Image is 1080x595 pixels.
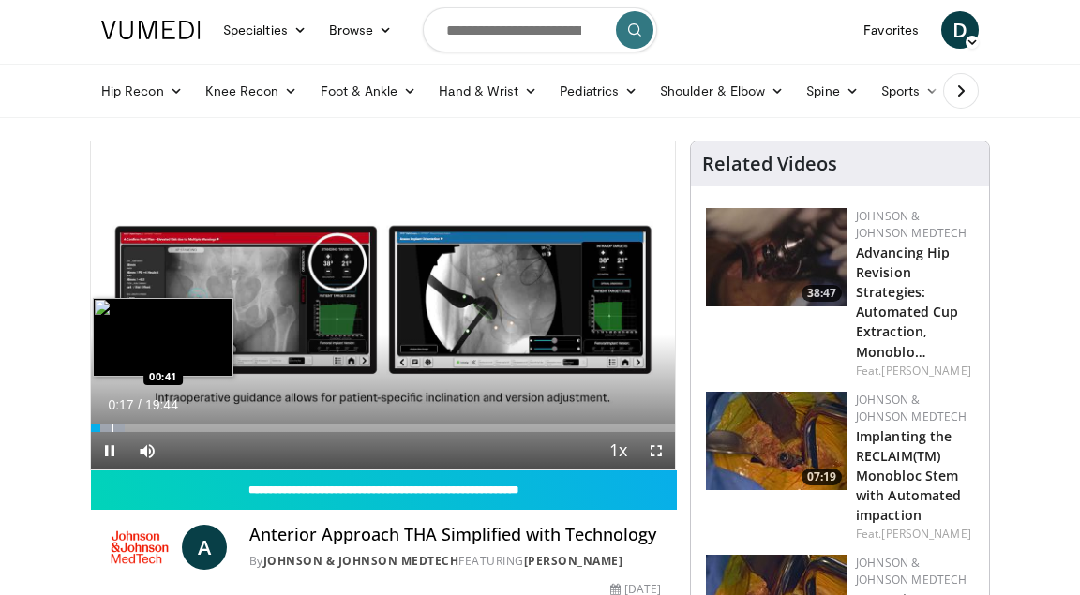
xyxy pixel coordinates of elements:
span: 07:19 [802,469,842,485]
div: By FEATURING [249,553,661,570]
span: 38:47 [802,285,842,302]
a: [PERSON_NAME] [881,363,970,379]
a: A [182,525,227,570]
a: 38:47 [706,208,847,306]
span: / [138,397,142,412]
a: Knee Recon [194,72,309,110]
a: Johnson & Johnson MedTech [856,555,967,588]
a: Hip Recon [90,72,194,110]
h4: Related Videos [702,153,837,175]
a: Browse [318,11,404,49]
img: VuMedi Logo [101,21,201,39]
h4: Anterior Approach THA Simplified with Technology [249,525,661,545]
img: Johnson & Johnson MedTech [105,525,174,570]
a: Foot & Ankle [309,72,428,110]
img: image.jpeg [93,298,233,377]
button: Pause [91,432,128,469]
a: Favorites [852,11,930,49]
a: 07:19 [706,392,847,490]
a: Shoulder & Elbow [649,72,795,110]
span: 0:17 [108,397,133,412]
input: Search topics, interventions [423,7,657,52]
button: Mute [128,432,166,469]
a: [PERSON_NAME] [881,526,970,542]
a: [PERSON_NAME] [524,553,623,569]
a: Pediatrics [548,72,649,110]
img: 9f1a5b5d-2ba5-4c40-8e0c-30b4b8951080.150x105_q85_crop-smart_upscale.jpg [706,208,847,306]
div: Feat. [856,526,974,543]
a: Specialties [212,11,318,49]
a: Spine [795,72,869,110]
button: Playback Rate [600,432,637,469]
a: Johnson & Johnson MedTech [263,553,459,569]
a: Implanting the RECLAIM(TM) Monobloc Stem with Automated impaction [856,427,961,524]
a: Johnson & Johnson MedTech [856,208,967,241]
div: Progress Bar [91,424,675,432]
button: Fullscreen [637,432,675,469]
img: ffc33e66-92ed-4f11-95c4-0a160745ec3c.150x105_q85_crop-smart_upscale.jpg [706,392,847,490]
video-js: Video Player [91,141,675,469]
a: Advancing Hip Revision Strategies: Automated Cup Extraction, Monoblo… [856,244,958,361]
a: Sports [870,72,951,110]
a: Hand & Wrist [427,72,548,110]
a: Johnson & Johnson MedTech [856,392,967,424]
a: D [941,11,979,49]
span: 19:44 [145,397,178,412]
div: Feat. [856,363,974,379]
